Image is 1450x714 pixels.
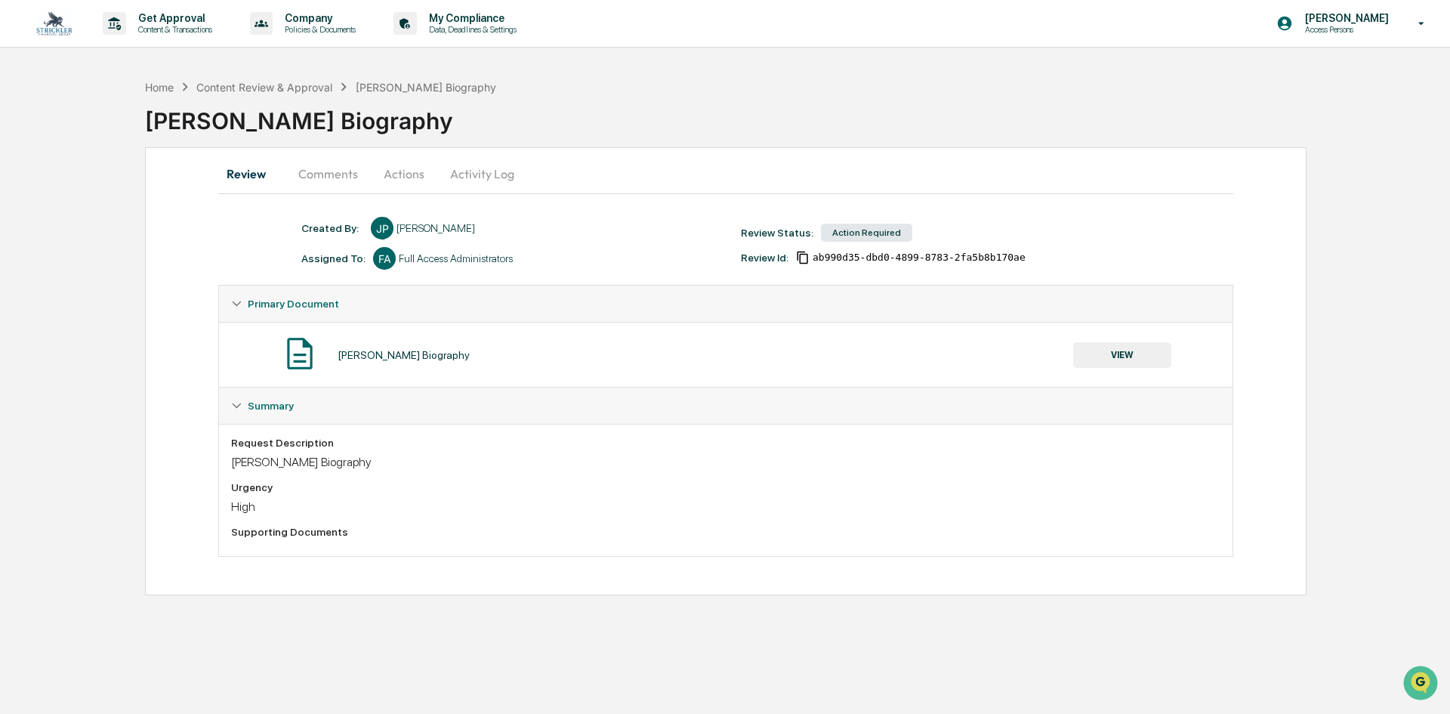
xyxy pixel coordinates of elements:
span: Pylon [150,256,183,267]
a: Powered byPylon [106,255,183,267]
span: Attestations [125,190,187,206]
span: Summary [248,400,294,412]
p: Company [273,12,363,24]
div: High [231,499,1220,514]
span: ab990d35-dbd0-4899-8783-2fa5b8b170ae [813,252,1026,264]
a: 🔎Data Lookup [9,213,101,240]
div: JP [371,217,393,240]
div: Home [145,81,174,94]
div: secondary tabs example [218,156,1233,192]
p: [PERSON_NAME] [1293,12,1396,24]
span: Data Lookup [30,219,95,234]
div: Review Status: [741,227,813,239]
div: [PERSON_NAME] Biography [231,455,1220,469]
div: Start new chat [51,116,248,131]
a: 🖐️Preclearance [9,184,103,212]
div: Review Id: [741,252,788,264]
div: [PERSON_NAME] Biography [356,81,496,94]
div: Primary Document [219,286,1232,322]
div: [PERSON_NAME] [396,222,475,234]
div: Summary [219,388,1232,424]
div: Supporting Documents [231,526,1220,538]
img: logo [36,11,72,36]
img: Document Icon [281,335,319,372]
p: My Compliance [417,12,524,24]
div: Request Description [231,437,1220,449]
div: Assigned To: [301,252,366,264]
button: VIEW [1073,342,1171,368]
iframe: Open customer support [1402,664,1442,705]
p: Content & Transactions [126,24,220,35]
div: Created By: ‎ ‎ [301,222,363,234]
span: Primary Document [248,298,339,310]
p: Get Approval [126,12,220,24]
div: Full Access Administrators [399,252,513,264]
div: 🖐️ [15,192,27,204]
div: Urgency [231,481,1220,493]
div: Content Review & Approval [196,81,332,94]
button: Comments [286,156,370,192]
div: Action Required [821,224,912,242]
button: Activity Log [438,156,526,192]
div: Primary Document [219,322,1232,387]
div: [PERSON_NAME] Biography [338,349,470,361]
a: 🗄️Attestations [103,184,193,212]
span: Preclearance [30,190,97,206]
div: 🔎 [15,221,27,233]
button: Start new chat [257,120,275,138]
p: How can we help? [15,32,275,56]
button: Actions [370,156,438,192]
span: Copy Id [796,251,810,264]
div: FA [373,247,396,270]
p: Access Persons [1293,24,1396,35]
p: Data, Deadlines & Settings [417,24,524,35]
button: Review [218,156,286,192]
div: We're available if you need us! [51,131,191,143]
div: 🗄️ [110,192,122,204]
div: [PERSON_NAME] Biography [145,95,1450,134]
div: Summary [219,424,1232,556]
img: 1746055101610-c473b297-6a78-478c-a979-82029cc54cd1 [15,116,42,143]
p: Policies & Documents [273,24,363,35]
